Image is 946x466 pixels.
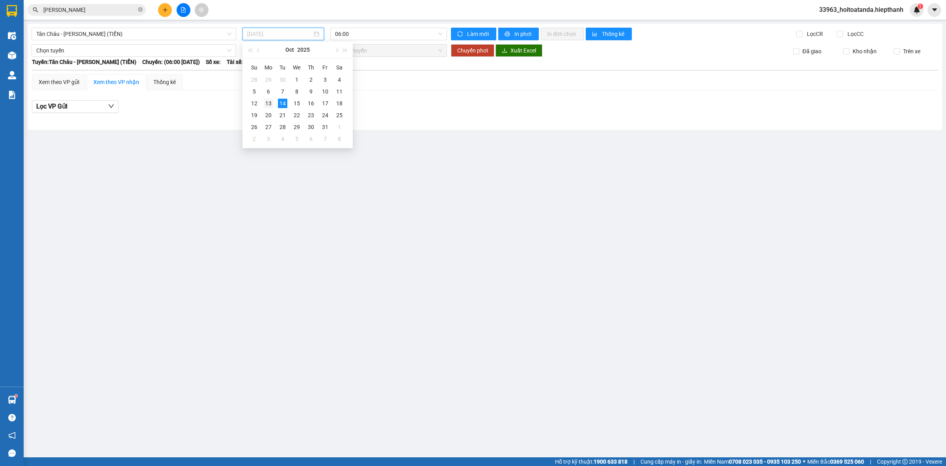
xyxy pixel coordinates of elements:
[586,28,632,40] button: bar-chartThống kê
[264,134,273,144] div: 3
[555,457,628,466] span: Hỗ trợ kỹ thuật:
[138,6,143,14] span: close-circle
[181,7,186,13] span: file-add
[900,47,924,56] span: Trên xe
[162,7,168,13] span: plus
[318,61,332,74] th: Fr
[227,58,243,66] span: Tài xế:
[498,28,539,40] button: printerIn phơi
[261,133,276,145] td: 2025-11-03
[261,97,276,109] td: 2025-10-13
[138,7,143,12] span: close-circle
[276,86,290,97] td: 2025-10-07
[495,44,542,57] button: downloadXuất Excel
[39,78,79,86] div: Xem theo VP gửi
[335,75,344,84] div: 4
[306,99,316,108] div: 16
[320,87,330,96] div: 10
[93,78,139,86] div: Xem theo VP nhận
[36,101,67,111] span: Lọc VP Gửi
[514,30,533,38] span: In phơi
[8,396,16,404] img: warehouse-icon
[332,121,346,133] td: 2025-11-01
[318,121,332,133] td: 2025-10-31
[264,87,273,96] div: 6
[318,86,332,97] td: 2025-10-10
[292,87,302,96] div: 8
[195,3,209,17] button: aim
[641,457,702,466] span: Cung cấp máy in - giấy in:
[927,3,941,17] button: caret-down
[602,30,626,38] span: Thống kê
[304,109,318,121] td: 2025-10-23
[7,5,17,17] img: logo-vxr
[250,134,259,144] div: 2
[247,61,261,74] th: Su
[278,110,287,120] div: 21
[32,59,136,65] b: Tuyến: Tân Châu - [PERSON_NAME] (TIỀN)
[332,61,346,74] th: Sa
[290,133,304,145] td: 2025-11-05
[261,61,276,74] th: Mo
[110,41,217,59] span: [GEOGRAPHIC_DATA] ([GEOGRAPHIC_DATA])
[306,87,316,96] div: 9
[292,110,302,120] div: 22
[332,86,346,97] td: 2025-10-11
[304,97,318,109] td: 2025-10-16
[304,121,318,133] td: 2025-10-30
[290,74,304,86] td: 2025-10-01
[799,47,825,56] span: Đã giao
[4,29,68,36] span: Hotline : 1900 633 622
[318,109,332,121] td: 2025-10-24
[142,58,200,66] span: Chuyến: (06:00 [DATE])
[250,99,259,108] div: 12
[318,97,332,109] td: 2025-10-17
[830,459,864,465] strong: 0369 525 060
[870,457,871,466] span: |
[297,42,310,58] button: 2025
[304,133,318,145] td: 2025-11-06
[247,109,261,121] td: 2025-10-19
[335,45,442,56] span: Chọn chuyến
[36,28,231,40] span: Tân Châu - Hồ Chí Minh (TIỀN)
[110,42,217,59] strong: VP Nhận :
[290,121,304,133] td: 2025-10-29
[320,75,330,84] div: 3
[3,55,106,61] span: 026 Tản Đà - Lô E, P11, Q5 |
[318,74,332,86] td: 2025-10-03
[278,75,287,84] div: 30
[247,121,261,133] td: 2025-10-26
[919,4,922,9] span: 1
[36,45,231,56] span: Chọn tuyến
[451,28,496,40] button: syncLàm mới
[250,75,259,84] div: 28
[278,134,287,144] div: 4
[247,97,261,109] td: 2025-10-12
[261,109,276,121] td: 2025-10-20
[633,457,635,466] span: |
[8,51,16,60] img: warehouse-icon
[320,122,330,132] div: 31
[8,71,16,79] img: warehouse-icon
[25,45,69,54] span: Tản Đà (Tiền)
[278,99,287,108] div: 14
[306,75,316,84] div: 2
[264,75,273,84] div: 29
[292,134,302,144] div: 5
[292,75,302,84] div: 1
[913,6,920,13] img: icon-new-feature
[844,30,865,38] span: Lọc CC
[729,459,801,465] strong: 0708 023 035 - 0935 103 250
[335,99,344,108] div: 18
[304,61,318,74] th: Th
[457,31,464,37] span: sync
[335,110,344,120] div: 25
[250,87,259,96] div: 5
[261,86,276,97] td: 2025-10-06
[247,74,261,86] td: 2025-09-28
[276,109,290,121] td: 2025-10-21
[335,87,344,96] div: 11
[306,110,316,120] div: 23
[33,7,38,13] span: search
[8,432,16,439] span: notification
